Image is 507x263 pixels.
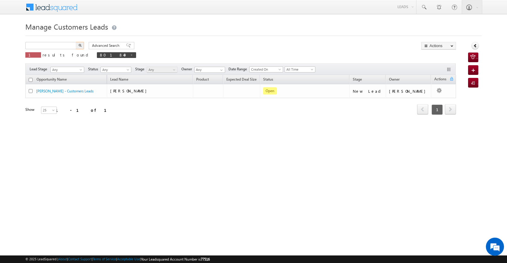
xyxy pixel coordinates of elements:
a: Expected Deal Size [223,76,260,84]
span: Product [196,77,209,82]
a: Show All Items [217,67,225,73]
a: Any [50,67,84,73]
span: 77516 [201,257,210,261]
span: Stage [135,66,147,72]
span: Date Range [228,66,249,72]
a: Acceptable Use [117,257,140,261]
a: Opportunity Name [33,76,70,84]
span: Advanced Search [92,43,121,48]
span: Actions [431,76,449,84]
a: Contact Support [68,257,92,261]
a: Status [260,76,276,84]
a: All Time [285,66,315,72]
span: Any [51,67,82,72]
a: [PERSON_NAME] - Customers Leads [36,89,94,93]
a: next [445,105,456,114]
img: Search [78,44,81,47]
span: © 2025 LeadSquared | | | | | [25,256,210,262]
a: Any [147,67,177,73]
a: About [58,257,67,261]
a: prev [417,105,428,114]
span: All Time [285,67,314,72]
a: 25 [41,107,57,114]
span: Opportunity Name [37,77,67,82]
div: [PERSON_NAME] [389,88,429,94]
a: Any [100,67,131,73]
span: 25 [41,107,57,113]
span: Any [147,67,176,72]
span: results found [43,52,91,57]
input: Type to Search [194,67,225,73]
a: Stage [350,76,365,84]
input: Check all records [29,78,33,82]
span: Expected Deal Size [226,77,257,82]
span: prev [417,104,428,114]
span: Lead Stage [30,66,49,72]
span: Manage Customers Leads [25,22,108,31]
span: 1 [432,104,443,115]
span: Your Leadsquared Account Number is [141,257,210,261]
span: Owner [181,66,194,72]
span: 1 [28,52,38,57]
span: [PERSON_NAME] [110,88,150,93]
button: Actions [421,42,456,50]
span: Owner [389,77,400,82]
a: Created On [249,66,283,72]
span: Any [101,67,129,72]
span: 801849 [100,52,127,57]
div: New Lead [353,88,383,94]
span: next [445,104,456,114]
div: 1 - 1 of 1 [56,107,114,114]
a: Terms of Service [93,257,116,261]
span: Created On [250,67,281,72]
div: Show [25,107,36,112]
span: Open [263,87,277,95]
span: Lead Name [107,76,131,84]
span: Status [88,66,100,72]
span: Stage [353,77,362,82]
